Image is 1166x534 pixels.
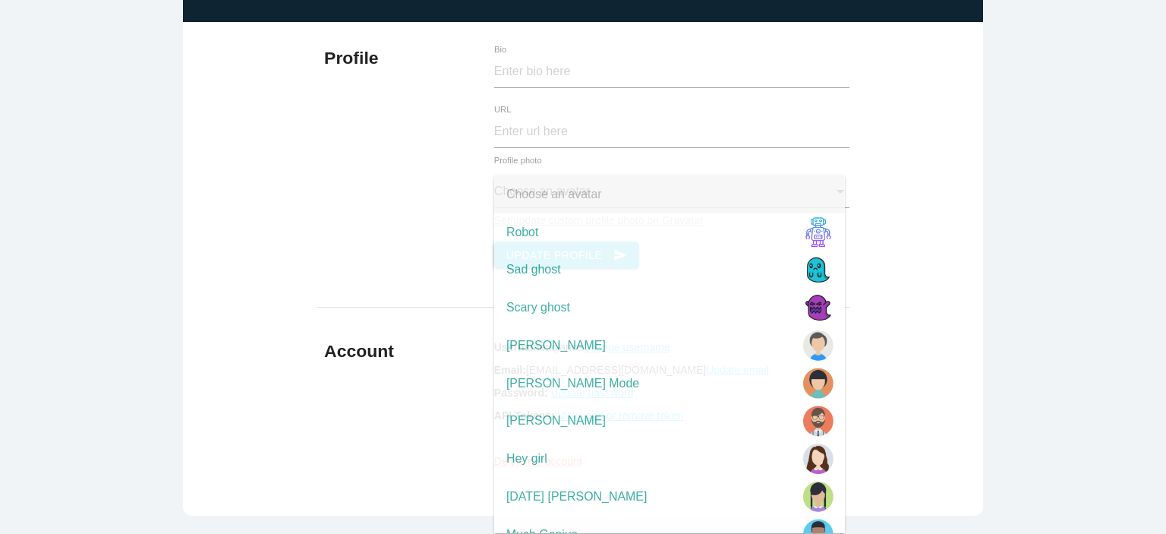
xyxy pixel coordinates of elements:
[494,55,850,88] input: Enter bio here
[324,341,394,361] b: Account
[494,156,542,165] label: Profile photo
[494,327,844,365] span: [PERSON_NAME]
[494,251,844,289] span: Sad ghost
[494,213,844,251] span: Robot
[494,440,844,478] span: Hey girl
[494,175,844,213] span: Choose an avatar
[494,402,844,440] span: [PERSON_NAME]
[494,364,844,402] span: [PERSON_NAME] Mode
[494,289,844,327] span: Scary ghost
[494,45,792,55] label: Bio
[324,48,378,68] b: Profile
[494,105,792,115] label: URL
[494,478,844,516] span: [DATE] [PERSON_NAME]
[494,115,850,148] input: Enter url here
